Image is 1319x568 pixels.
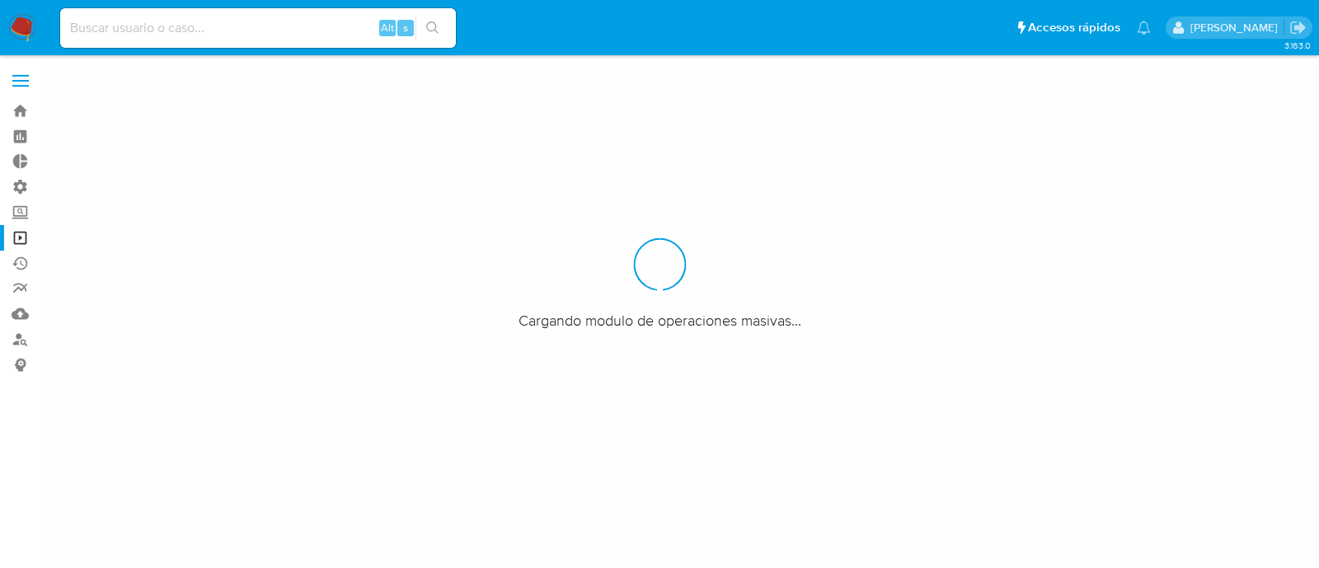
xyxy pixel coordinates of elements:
[403,20,408,35] span: s
[415,16,449,40] button: search-icon
[519,310,801,330] span: Cargando modulo de operaciones masivas...
[60,17,456,39] input: Buscar usuario o caso...
[1028,19,1120,36] span: Accesos rápidos
[1190,20,1284,35] p: yanina.loff@mercadolibre.com
[1289,19,1307,36] a: Salir
[1137,21,1151,35] a: Notificaciones
[381,20,394,35] span: Alt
